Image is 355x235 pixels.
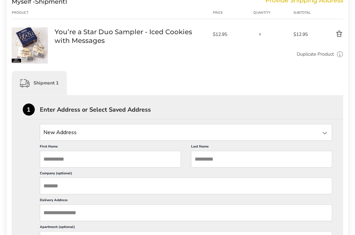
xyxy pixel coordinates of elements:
span: $12.95 [213,31,250,38]
div: Price [213,10,253,15]
label: Apartment (optional) [40,225,332,231]
div: Subtotal [293,10,316,15]
label: First Name [40,144,181,151]
img: You’re a Star Duo Sampler - Iced Cookies with Messages [12,27,48,64]
label: Delivery Address [40,198,332,204]
div: 1 [23,104,35,116]
a: You’re a Star Duo Sampler - Iced Cookies with Messages [12,27,48,34]
div: Product [12,10,55,15]
input: Quantity input [253,27,267,41]
button: Delete product [316,30,343,38]
span: $12.95 [293,31,316,38]
input: Company [40,178,332,194]
input: Delivery Address [40,204,332,221]
input: First Name [40,151,181,168]
label: Last Name [191,144,332,151]
input: Last Name [191,151,332,168]
label: Company (optional) [40,171,332,178]
a: Duplicate Product [297,51,334,58]
a: You’re a Star Duo Sampler - Iced Cookies with Messages [55,27,206,45]
div: Shipment 1 [12,71,67,95]
div: Quantity [253,10,293,15]
div: Enter Address or Select Saved Address [40,107,343,113]
input: State [40,124,332,141]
